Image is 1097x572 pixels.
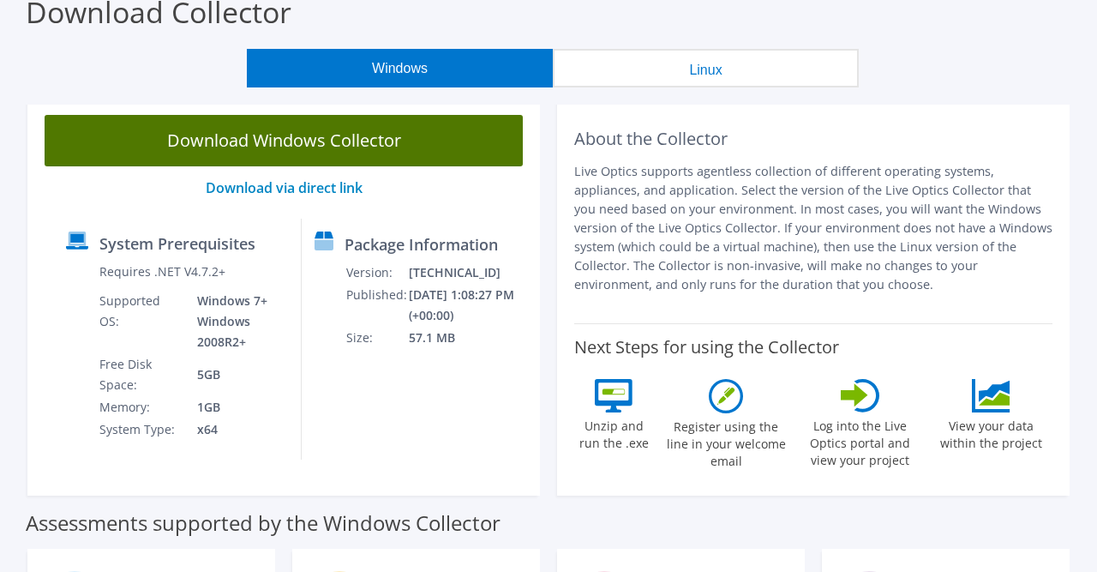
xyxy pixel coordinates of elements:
td: [TECHNICAL_ID] [408,262,532,284]
label: Requires .NET V4.7.2+ [99,263,225,280]
label: System Prerequisites [99,235,255,252]
label: Next Steps for using the Collector [574,337,839,358]
td: x64 [184,418,288,441]
td: Supported OS: [99,290,184,353]
button: Linux [553,49,859,87]
td: 5GB [184,353,288,396]
td: 57.1 MB [408,327,532,349]
td: 1GB [184,396,288,418]
td: Memory: [99,396,184,418]
td: Windows 7+ Windows 2008R2+ [184,290,288,353]
h2: About the Collector [574,129,1052,149]
a: Download via direct link [206,178,363,197]
label: Register using the line in your welcome email [662,413,790,470]
td: Published: [345,284,408,327]
td: Free Disk Space: [99,353,184,396]
label: Package Information [345,236,498,253]
td: [DATE] 1:08:27 PM (+00:00) [408,284,532,327]
label: Log into the Live Optics portal and view your project [799,412,921,469]
td: System Type: [99,418,184,441]
td: Version: [345,262,408,284]
label: Unzip and run the .exe [574,412,653,452]
label: Assessments supported by the Windows Collector [26,515,501,532]
a: Download Windows Collector [45,115,523,166]
p: Live Optics supports agentless collection of different operating systems, appliances, and applica... [574,162,1052,294]
td: Size: [345,327,408,349]
label: View your data within the project [930,412,1052,452]
button: Windows [247,49,553,87]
